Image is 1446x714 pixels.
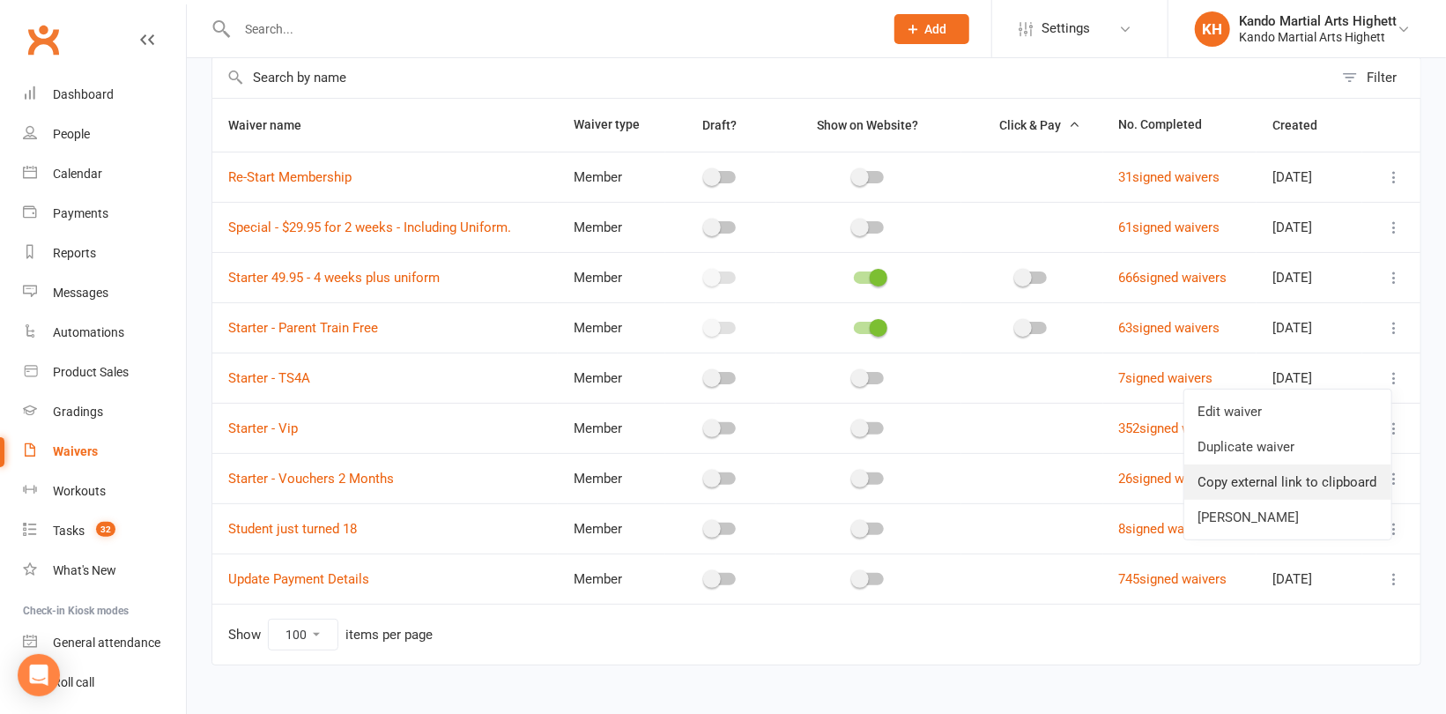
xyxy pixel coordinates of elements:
[1042,9,1090,48] span: Settings
[558,453,665,503] td: Member
[228,118,321,132] span: Waiver name
[1184,394,1391,429] a: Edit waiver
[23,551,186,591] a: What's New
[18,654,60,696] div: Open Intercom Messenger
[53,405,103,419] div: Gradings
[702,118,737,132] span: Draft?
[23,663,186,703] a: Roll call
[228,420,298,436] a: Starter - Vip
[1119,320,1220,336] a: 63signed waivers
[1195,11,1230,47] div: KH
[53,246,96,260] div: Reports
[23,194,186,234] a: Payments
[686,115,756,136] button: Draft?
[1184,465,1391,500] a: Copy external link to clipboard
[1257,353,1362,403] td: [DATE]
[558,302,665,353] td: Member
[53,484,106,498] div: Workouts
[53,675,94,689] div: Roll call
[228,270,440,286] a: Starter 49.95 - 4 weeks plus uniform
[23,313,186,353] a: Automations
[1119,471,1220,487] a: 26signed waivers
[1272,118,1337,132] span: Created
[999,118,1061,132] span: Click & Pay
[53,325,124,339] div: Automations
[558,152,665,202] td: Member
[228,320,378,336] a: Starter - Parent Train Free
[983,115,1080,136] button: Click & Pay
[23,234,186,273] a: Reports
[53,444,98,458] div: Waivers
[558,252,665,302] td: Member
[1184,500,1391,535] a: [PERSON_NAME]
[1119,169,1220,185] a: 31signed waivers
[228,619,433,651] div: Show
[53,524,85,538] div: Tasks
[801,115,938,136] button: Show on Website?
[23,623,186,663] a: General attendance kiosk mode
[23,115,186,154] a: People
[1119,420,1227,436] a: 352signed waivers
[53,563,116,577] div: What's New
[23,392,186,432] a: Gradings
[232,17,871,41] input: Search...
[23,353,186,392] a: Product Sales
[228,169,352,185] a: Re-Start Membership
[1119,219,1220,235] a: 61signed waivers
[894,14,969,44] button: Add
[23,432,186,472] a: Waivers
[23,273,186,313] a: Messages
[228,115,321,136] button: Waiver name
[558,503,665,554] td: Member
[1257,554,1362,604] td: [DATE]
[1333,57,1420,98] button: Filter
[1257,302,1362,353] td: [DATE]
[1103,99,1257,152] th: No. Completed
[23,472,186,511] a: Workouts
[23,511,186,551] a: Tasks 32
[228,370,310,386] a: Starter - TS4A
[1119,521,1213,537] a: 8signed waivers
[558,99,665,152] th: Waiver type
[53,636,160,650] div: General attendance
[558,202,665,252] td: Member
[23,154,186,194] a: Calendar
[1239,13,1397,29] div: Kando Martial Arts Highett
[1272,115,1337,136] button: Created
[53,206,108,220] div: Payments
[345,628,433,643] div: items per page
[228,471,394,487] a: Starter - Vouchers 2 Months
[23,75,186,115] a: Dashboard
[53,365,129,379] div: Product Sales
[1257,152,1362,202] td: [DATE]
[1367,67,1397,88] div: Filter
[1239,29,1397,45] div: Kando Martial Arts Highett
[1184,429,1391,465] a: Duplicate waiver
[1119,370,1213,386] a: 7signed waivers
[817,118,918,132] span: Show on Website?
[53,167,102,181] div: Calendar
[1257,202,1362,252] td: [DATE]
[558,353,665,403] td: Member
[558,403,665,453] td: Member
[53,87,114,101] div: Dashboard
[558,554,665,604] td: Member
[53,286,108,300] div: Messages
[96,522,115,537] span: 32
[1257,252,1362,302] td: [DATE]
[53,127,90,141] div: People
[925,22,947,36] span: Add
[228,571,369,587] a: Update Payment Details
[228,219,511,235] a: Special - $29.95 for 2 weeks - Including Uniform.
[212,57,1333,98] input: Search by name
[228,521,357,537] a: Student just turned 18
[21,18,65,62] a: Clubworx
[1119,270,1227,286] a: 666signed waivers
[1119,571,1227,587] a: 745signed waivers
